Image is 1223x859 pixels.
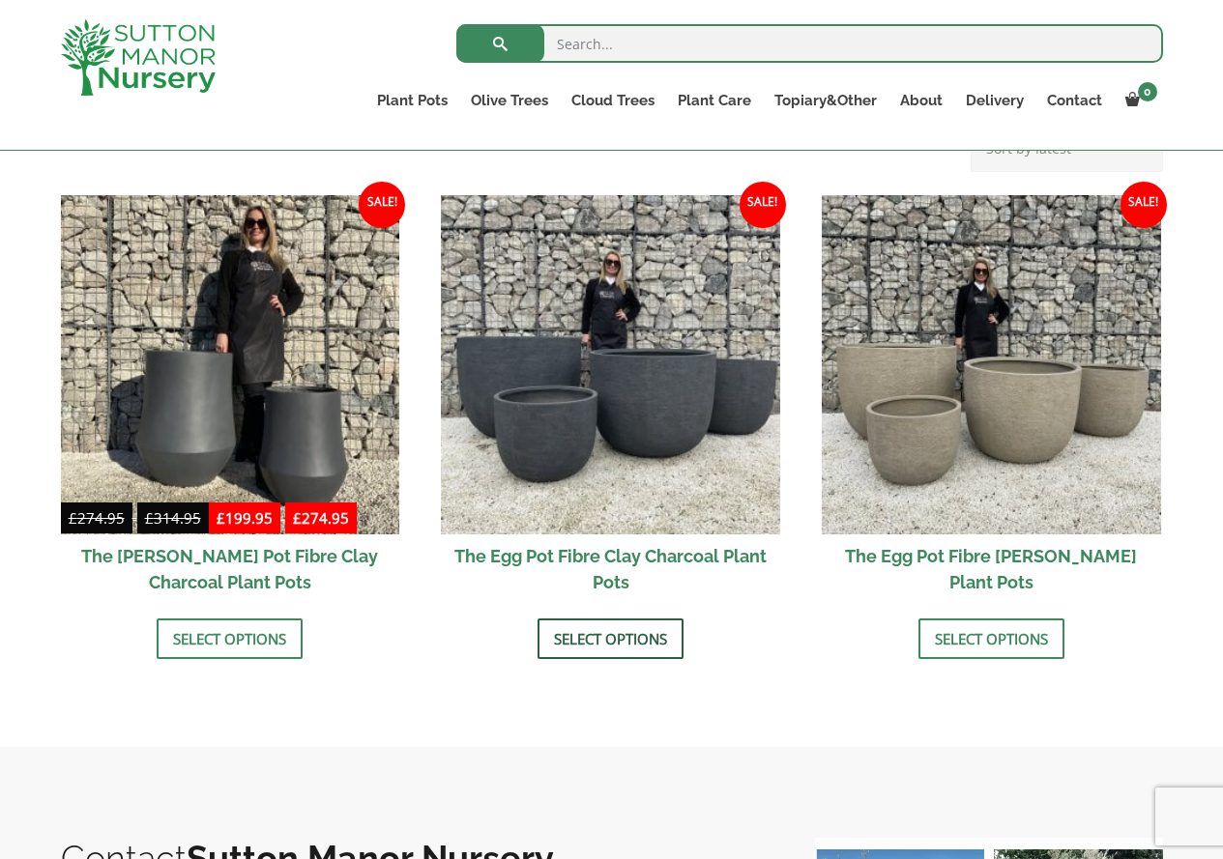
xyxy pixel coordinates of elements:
bdi: 314.95 [145,508,201,528]
a: Select options for “The Egg Pot Fibre Clay Charcoal Plant Pots” [538,618,684,659]
h2: The Egg Pot Fibre [PERSON_NAME] Plant Pots [822,534,1161,604]
span: Sale! [359,182,405,228]
a: Select options for “The Egg Pot Fibre Clay Champagne Plant Pots” [918,618,1064,659]
a: Sale! The Egg Pot Fibre Clay Charcoal Plant Pots [441,195,780,604]
bdi: 274.95 [69,508,125,528]
a: Select options for “The Bien Hoa Pot Fibre Clay Charcoal Plant Pots” [157,618,303,659]
bdi: 199.95 [217,508,273,528]
del: - [61,506,209,534]
a: Plant Pots [365,87,459,114]
img: The Egg Pot Fibre Clay Charcoal Plant Pots [441,195,780,534]
span: £ [293,508,302,528]
span: £ [217,508,225,528]
span: 0 [1138,82,1157,101]
span: Sale! [740,182,786,228]
span: £ [145,508,154,528]
input: Search... [456,24,1163,63]
span: Sale! [1121,182,1167,228]
a: Plant Care [666,87,763,114]
img: The Bien Hoa Pot Fibre Clay Charcoal Plant Pots [61,195,400,534]
bdi: 274.95 [293,508,349,528]
img: logo [61,19,216,96]
ins: - [209,506,357,534]
a: About [888,87,954,114]
img: The Egg Pot Fibre Clay Champagne Plant Pots [822,195,1161,534]
a: 0 [1114,87,1163,114]
h2: The Egg Pot Fibre Clay Charcoal Plant Pots [441,534,780,604]
a: Sale! £274.95-£314.95 £199.95-£274.95 The [PERSON_NAME] Pot Fibre Clay Charcoal Plant Pots [61,195,400,604]
a: Olive Trees [459,87,560,114]
a: Contact [1035,87,1114,114]
a: Cloud Trees [560,87,666,114]
a: Delivery [954,87,1035,114]
a: Topiary&Other [763,87,888,114]
a: Sale! The Egg Pot Fibre [PERSON_NAME] Plant Pots [822,195,1161,604]
h2: The [PERSON_NAME] Pot Fibre Clay Charcoal Plant Pots [61,534,400,604]
span: £ [69,508,77,528]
